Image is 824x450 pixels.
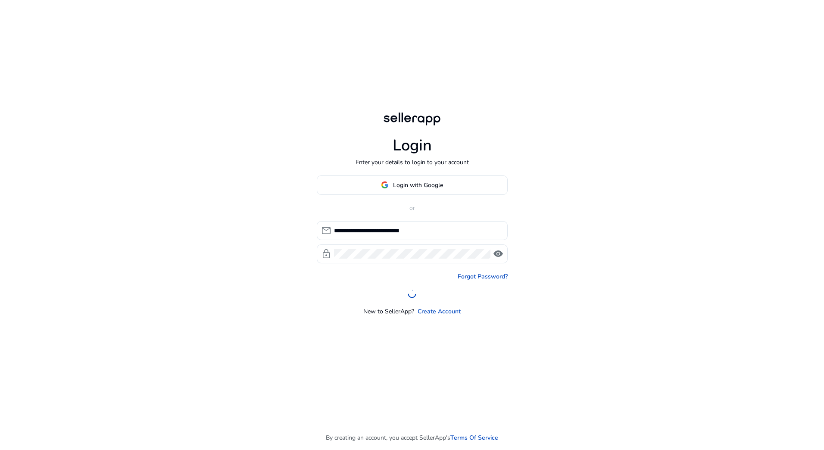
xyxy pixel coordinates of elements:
a: Forgot Password? [458,272,508,281]
button: Login with Google [317,175,508,195]
span: lock [321,249,331,259]
h1: Login [393,136,432,155]
img: google-logo.svg [381,181,389,189]
p: New to SellerApp? [363,307,414,316]
p: or [317,203,508,212]
span: visibility [493,249,503,259]
span: Login with Google [393,181,443,190]
p: Enter your details to login to your account [356,158,469,167]
a: Terms Of Service [450,433,498,442]
span: mail [321,225,331,236]
a: Create Account [418,307,461,316]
